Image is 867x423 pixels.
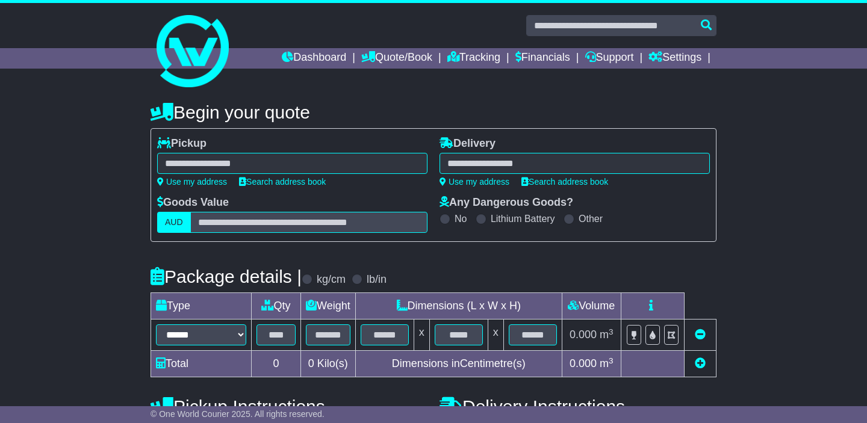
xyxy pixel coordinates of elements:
[609,327,614,336] sup: 3
[455,213,467,224] label: No
[151,397,427,416] h4: Pickup Instructions
[440,196,573,209] label: Any Dangerous Goods?
[355,351,562,377] td: Dimensions in Centimetre(s)
[252,293,301,320] td: Qty
[301,293,356,320] td: Weight
[151,267,302,286] h4: Package details |
[151,409,325,419] span: © One World Courier 2025. All rights reserved.
[600,357,614,369] span: m
[157,177,227,187] a: Use my address
[151,351,252,377] td: Total
[695,329,706,341] a: Remove this item
[308,357,314,369] span: 0
[301,351,356,377] td: Kilo(s)
[151,102,716,122] h4: Begin your quote
[440,177,509,187] a: Use my address
[447,48,500,69] a: Tracking
[695,357,706,369] a: Add new item
[570,357,597,369] span: 0.000
[521,177,608,187] a: Search address book
[585,48,634,69] a: Support
[609,356,614,365] sup: 3
[317,273,346,286] label: kg/cm
[282,48,346,69] a: Dashboard
[488,320,503,351] td: x
[515,48,570,69] a: Financials
[491,213,555,224] label: Lithium Battery
[414,320,429,351] td: x
[355,293,562,320] td: Dimensions (L x W x H)
[648,48,701,69] a: Settings
[440,397,716,416] h4: Delivery Instructions
[570,329,597,341] span: 0.000
[562,293,621,320] td: Volume
[239,177,326,187] a: Search address book
[367,273,387,286] label: lb/in
[157,196,229,209] label: Goods Value
[252,351,301,377] td: 0
[157,212,191,233] label: AUD
[440,137,496,150] label: Delivery
[600,329,614,341] span: m
[361,48,432,69] a: Quote/Book
[157,137,207,150] label: Pickup
[151,293,252,320] td: Type
[579,213,603,224] label: Other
